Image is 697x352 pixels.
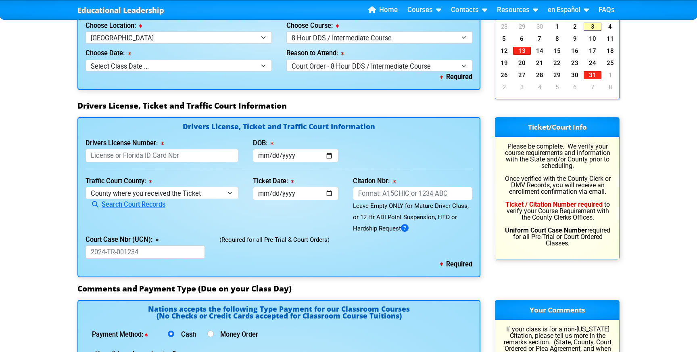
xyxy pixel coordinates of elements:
[86,178,152,184] label: Traffic Court County:
[545,4,592,16] a: en Español
[212,234,480,259] div: (Required for all Pre-Trial & Court Orders)
[513,47,531,55] a: 13
[440,73,472,81] b: Required
[513,59,531,67] a: 20
[86,237,159,243] label: Court Case Nbr (UCN):
[549,23,566,31] a: 1
[495,117,619,137] h3: Ticket/Court Info
[549,35,566,43] a: 8
[566,71,584,79] a: 30
[549,59,566,67] a: 22
[495,59,513,67] a: 19
[531,23,549,31] a: 30
[531,59,549,67] a: 21
[584,47,601,55] a: 17
[253,187,339,200] input: mm/dd/yyyy
[601,59,619,67] a: 25
[601,83,619,91] a: 8
[584,83,601,91] a: 7
[566,59,584,67] a: 23
[566,47,584,55] a: 16
[494,4,541,16] a: Resources
[505,226,587,234] b: Uniform Court Case Number
[549,71,566,79] a: 29
[440,260,472,268] b: Required
[513,71,531,79] a: 27
[566,83,584,91] a: 6
[513,35,531,43] a: 6
[217,331,258,338] label: Money Order
[531,83,549,91] a: 4
[601,71,619,79] a: 1
[495,47,513,55] a: 12
[86,140,164,147] label: Drivers License Number:
[495,71,513,79] a: 26
[365,4,401,16] a: Home
[448,4,490,16] a: Contacts
[584,23,601,31] a: 3
[495,300,619,320] h3: Your Comments
[86,245,205,259] input: 2024-TR-001234
[495,23,513,31] a: 28
[253,178,294,184] label: Ticket Date:
[353,187,472,200] input: Format: A15CHIC or 1234-ABC
[531,35,549,43] a: 7
[253,140,273,147] label: DOB:
[404,4,444,16] a: Courses
[595,4,618,16] a: FAQs
[86,123,472,132] h4: Drivers License, Ticket and Traffic Court Information
[92,331,157,338] label: Payment Method:
[495,35,513,43] a: 5
[513,83,531,91] a: 3
[77,284,620,293] h3: Comments and Payment Type (Due on your Class Day)
[549,47,566,55] a: 15
[86,23,142,29] label: Choose Location:
[531,71,549,79] a: 28
[286,23,339,29] label: Choose Course:
[77,101,620,111] h3: Drivers License, Ticket and Traffic Court Information
[601,47,619,55] a: 18
[601,23,619,31] a: 4
[353,178,396,184] label: Citation Nbr:
[86,306,472,323] h4: Nations accepts the following Type Payment for our Classroom Courses (No Checks or Credit Cards a...
[86,201,165,208] a: Search Court Records
[601,35,619,43] a: 11
[549,83,566,91] a: 5
[495,83,513,91] a: 2
[584,35,601,43] a: 10
[77,4,164,17] a: Educational Leadership
[505,201,603,208] b: Ticket / Citation Number required
[86,50,131,57] label: Choose Date:
[253,149,339,162] input: mm/dd/yyyy
[531,47,549,55] a: 14
[513,23,531,31] a: 29
[353,200,472,234] div: Leave Empty ONLY for Mature Driver Class, or 12 Hr ADI Point Suspension, HTO or Hardship Request
[503,143,612,247] p: Please be complete. We verify your course requirements and information with the State and/or Coun...
[566,23,584,31] a: 2
[178,331,199,338] label: Cash
[584,71,601,79] a: 31
[584,59,601,67] a: 24
[566,35,584,43] a: 9
[86,149,238,162] input: License or Florida ID Card Nbr
[286,50,344,57] label: Reason to Attend:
